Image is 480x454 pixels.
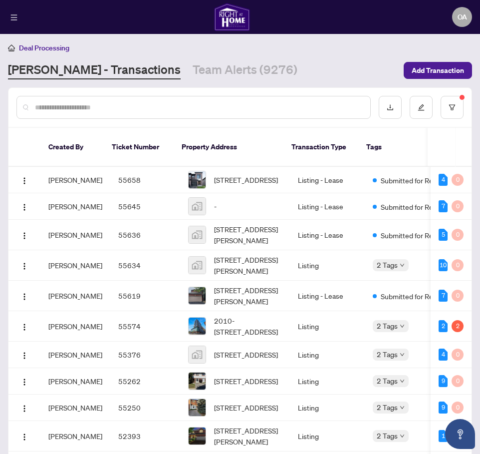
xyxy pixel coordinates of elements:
[48,350,102,359] span: [PERSON_NAME]
[290,395,365,421] td: Listing
[381,201,446,212] span: Submitted for Review
[48,291,102,300] span: [PERSON_NAME]
[20,378,28,386] img: Logo
[48,432,102,441] span: [PERSON_NAME]
[214,425,282,447] span: [STREET_ADDRESS][PERSON_NAME]
[214,402,278,413] span: [STREET_ADDRESS]
[110,368,180,395] td: 55262
[445,419,475,449] button: Open asap
[290,250,365,281] td: Listing
[20,177,28,185] img: Logo
[458,11,467,22] span: OA
[449,104,456,111] span: filter
[20,433,28,441] img: Logo
[110,220,180,250] td: 55636
[441,96,464,119] button: filter
[400,263,405,268] span: down
[452,320,464,332] div: 2
[104,128,174,167] th: Ticket Number
[400,434,405,439] span: down
[439,229,448,241] div: 5
[214,3,250,31] img: logo
[410,96,433,119] button: edit
[452,349,464,361] div: 0
[214,315,282,337] span: 2010-[STREET_ADDRESS]
[189,373,206,390] img: thumbnail-img
[290,220,365,250] td: Listing - Lease
[40,128,104,167] th: Created By
[48,403,102,412] span: [PERSON_NAME]
[400,324,405,329] span: down
[377,259,398,271] span: 2 Tags
[377,349,398,360] span: 2 Tags
[48,230,102,239] span: [PERSON_NAME]
[377,430,398,442] span: 2 Tags
[189,346,206,363] img: thumbnail-img
[452,375,464,387] div: 0
[16,257,32,273] button: Logo
[452,200,464,212] div: 0
[290,311,365,342] td: Listing
[439,349,448,361] div: 4
[20,232,28,240] img: Logo
[110,250,180,281] td: 55634
[290,193,365,220] td: Listing - Lease
[404,62,472,79] button: Add Transaction
[20,262,28,270] img: Logo
[48,202,102,211] span: [PERSON_NAME]
[439,430,448,442] div: 1
[439,375,448,387] div: 9
[189,287,206,304] img: thumbnail-img
[189,226,206,243] img: thumbnail-img
[400,405,405,410] span: down
[214,254,282,276] span: [STREET_ADDRESS][PERSON_NAME]
[452,174,464,186] div: 0
[16,198,32,214] button: Logo
[214,201,217,212] span: -
[377,375,398,387] span: 2 Tags
[439,259,448,271] div: 10
[439,402,448,414] div: 9
[16,318,32,334] button: Logo
[174,128,283,167] th: Property Address
[358,128,447,167] th: Tags
[452,290,464,302] div: 0
[381,175,446,186] span: Submitted for Review
[16,347,32,363] button: Logo
[189,399,206,416] img: thumbnail-img
[20,203,28,211] img: Logo
[377,402,398,413] span: 2 Tags
[452,402,464,414] div: 0
[189,257,206,274] img: thumbnail-img
[439,174,448,186] div: 4
[214,349,278,360] span: [STREET_ADDRESS]
[214,376,278,387] span: [STREET_ADDRESS]
[290,281,365,311] td: Listing - Lease
[10,14,17,21] span: menu
[8,44,15,51] span: home
[189,318,206,335] img: thumbnail-img
[439,200,448,212] div: 7
[8,61,181,79] a: [PERSON_NAME] - Transactions
[110,167,180,193] td: 55658
[19,43,69,52] span: Deal Processing
[16,400,32,416] button: Logo
[48,175,102,184] span: [PERSON_NAME]
[110,395,180,421] td: 55250
[20,323,28,331] img: Logo
[400,352,405,357] span: down
[290,342,365,368] td: Listing
[214,224,282,246] span: [STREET_ADDRESS][PERSON_NAME]
[387,104,394,111] span: download
[189,198,206,215] img: thumbnail-img
[16,288,32,304] button: Logo
[379,96,402,119] button: download
[110,342,180,368] td: 55376
[16,172,32,188] button: Logo
[48,377,102,386] span: [PERSON_NAME]
[20,293,28,301] img: Logo
[418,104,425,111] span: edit
[283,128,358,167] th: Transaction Type
[16,428,32,444] button: Logo
[16,373,32,389] button: Logo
